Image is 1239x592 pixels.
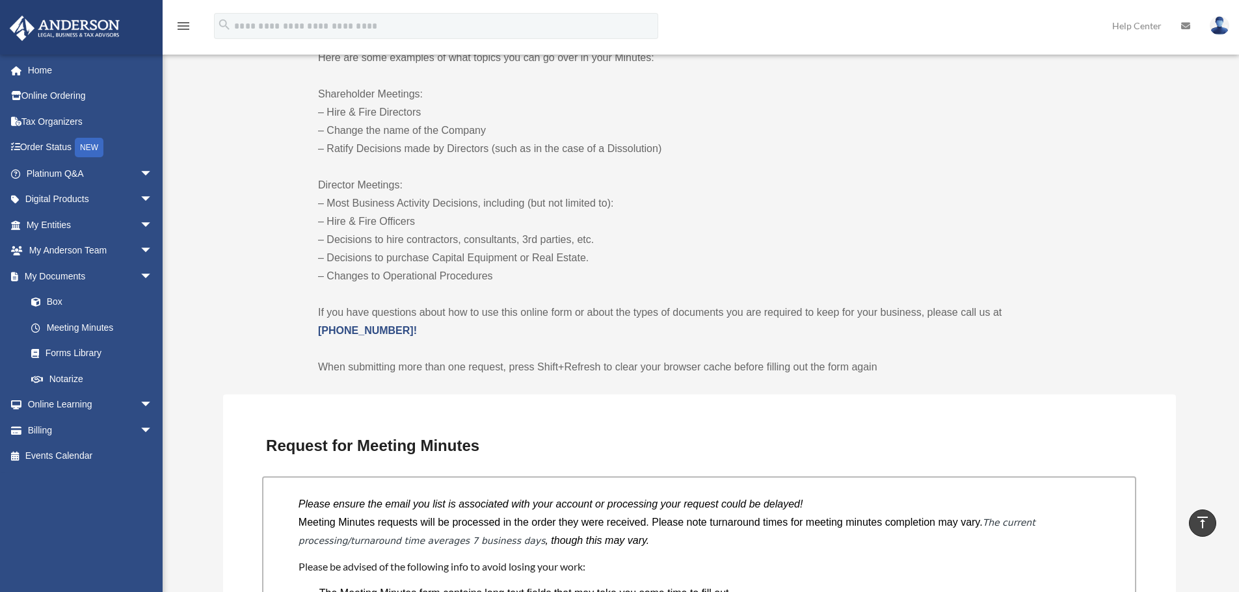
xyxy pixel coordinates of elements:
[9,187,172,212] a: Digital Productsarrow_drop_down
[140,161,166,187] span: arrow_drop_down
[75,138,103,157] div: NEW
[318,49,1080,67] p: Here are some examples of what topics you can go over in your Minutes:
[299,498,803,509] i: Please ensure the email you list is associated with your account or processing your request could...
[9,135,172,161] a: Order StatusNEW
[9,392,172,418] a: Online Learningarrow_drop_down
[9,161,172,187] a: Platinum Q&Aarrow_drop_down
[140,392,166,418] span: arrow_drop_down
[318,85,1080,158] p: Shareholder Meetings: – Hire & Fire Directors – Change the name of the Company – Ratify Decisions...
[9,238,172,264] a: My Anderson Teamarrow_drop_down
[318,176,1080,285] p: Director Meetings: – Most Business Activity Decisions, including (but not limited to): – Hire & F...
[140,212,166,238] span: arrow_drop_down
[261,432,1138,459] h3: Request for Meeting Minutes
[318,358,1080,376] p: When submitting more than one request, press Shift+Refresh to clear your browser cache before fil...
[217,18,232,32] i: search
[299,517,1035,546] em: The current processing/turnaround time averages 7 business days
[176,23,191,34] a: menu
[299,560,1100,574] h4: Please be advised of the following info to avoid losing your work:
[9,443,172,469] a: Events Calendar
[9,109,172,135] a: Tax Organizers
[9,83,172,109] a: Online Ordering
[18,315,166,341] a: Meeting Minutes
[140,263,166,290] span: arrow_drop_down
[9,212,172,238] a: My Entitiesarrow_drop_down
[176,18,191,34] i: menu
[1189,509,1216,537] a: vertical_align_top
[1195,515,1210,530] i: vertical_align_top
[299,513,1100,550] p: Meeting Minutes requests will be processed in the order they were received. Please note turnaroun...
[9,57,172,83] a: Home
[9,263,172,289] a: My Documentsarrow_drop_down
[1210,16,1229,35] img: User Pic
[140,238,166,264] span: arrow_drop_down
[318,303,1080,340] p: If you have questions about how to use this online form or about the types of documents you are r...
[18,366,172,392] a: Notarize
[545,535,649,546] i: , though this may vary.
[18,341,172,367] a: Forms Library
[140,417,166,444] span: arrow_drop_down
[140,187,166,213] span: arrow_drop_down
[6,16,124,41] img: Anderson Advisors Platinum Portal
[9,417,172,443] a: Billingarrow_drop_down
[318,325,417,336] a: [PHONE_NUMBER]!
[18,289,172,315] a: Box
